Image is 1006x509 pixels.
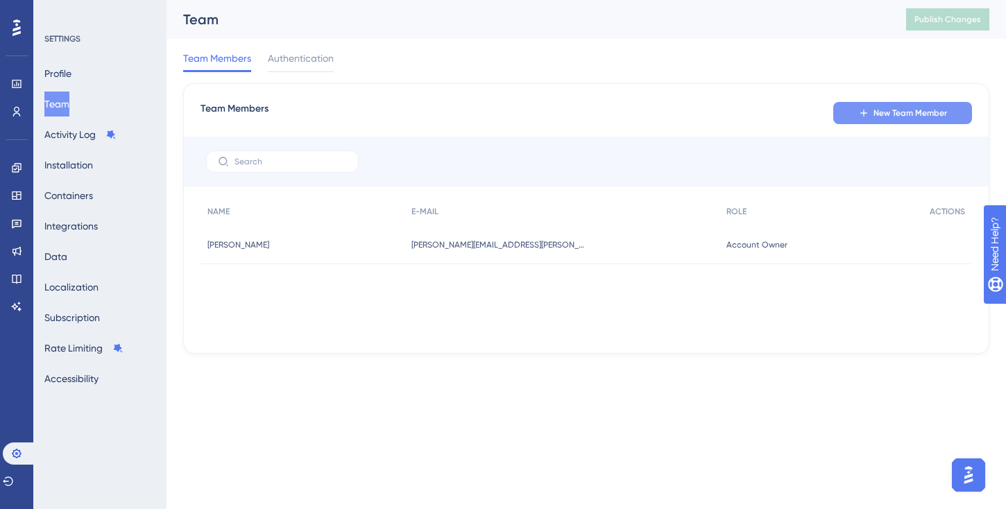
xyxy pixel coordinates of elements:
button: Profile [44,61,71,86]
input: Search [235,157,347,166]
button: Rate Limiting [44,336,123,361]
span: [PERSON_NAME][EMAIL_ADDRESS][PERSON_NAME][DOMAIN_NAME] [411,239,585,250]
button: Installation [44,153,93,178]
span: Team Members [183,50,251,67]
button: Publish Changes [906,8,989,31]
button: Accessibility [44,366,99,391]
span: Need Help? [33,3,87,20]
button: Containers [44,183,93,208]
span: NAME [207,206,230,217]
button: Integrations [44,214,98,239]
span: Authentication [268,50,334,67]
span: [PERSON_NAME] [207,239,269,250]
span: E-MAIL [411,206,438,217]
div: SETTINGS [44,33,157,44]
span: Publish Changes [914,14,981,25]
iframe: UserGuiding AI Assistant Launcher [948,454,989,496]
span: ACTIONS [930,206,965,217]
div: Team [183,10,871,29]
span: New Team Member [873,107,947,119]
button: Localization [44,275,99,300]
button: Data [44,244,67,269]
span: Account Owner [726,239,787,250]
button: New Team Member [833,102,972,124]
span: Team Members [201,101,268,126]
button: Subscription [44,305,100,330]
span: ROLE [726,206,747,217]
button: Activity Log [44,122,117,147]
button: Team [44,92,69,117]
